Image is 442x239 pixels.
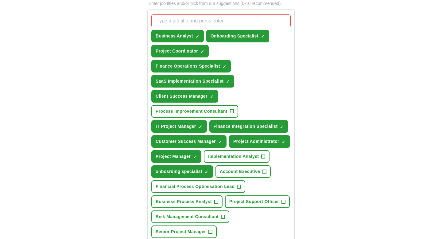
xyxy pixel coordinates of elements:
[233,138,279,145] span: Project Administrator
[196,34,199,39] span: ✓
[193,155,197,159] span: ✓
[147,0,295,7] p: Enter job titles and/or pick from our suggestions (6-10 recommended)
[156,78,223,84] span: SaaS Implementation Specialist
[208,153,259,160] span: Implementation Analyst
[156,138,216,145] span: Customer Success Manager
[151,14,291,27] input: Type a job title and press enter
[210,94,214,99] span: ✓
[220,168,260,175] span: Account Executive
[205,170,208,174] span: ✓
[151,150,201,163] button: Project Manager✓
[151,60,231,72] button: Finance Operations Specialist✓
[151,195,223,208] button: Business Process Analyst
[218,139,222,144] span: ✓
[229,135,290,148] button: Project Administrator✓
[156,214,219,220] span: Risk Management Consultant
[151,30,204,42] button: Business Analyst✓
[151,120,207,133] button: IT Project Manager✓
[226,79,230,84] span: ✓
[156,33,193,39] span: Business Analyst
[156,183,235,190] span: Financial Process Optimisation Lead
[151,105,238,118] button: Process Improvement Consultant
[151,75,234,88] button: SaaS Implementation Specialist✓
[156,93,207,100] span: Client Success Manager
[156,63,220,69] span: Finance Operations Specialist
[151,210,229,223] button: Risk Management Consultant
[151,165,213,178] button: onbosrding specialist✓
[156,108,227,115] span: Process Improvement Consultant
[156,153,191,160] span: Project Manager
[151,225,217,238] button: Senior Project Manager
[156,123,196,130] span: IT Project Manager
[156,168,202,175] span: onbosrding specialist
[156,198,212,205] span: Business Process Analyst
[282,139,285,144] span: ✓
[156,48,198,54] span: Project Coordinator
[206,30,269,42] button: Onboarding Specialist✓
[215,165,271,178] button: Account Executive
[151,45,209,57] button: Project Coordinator✓
[261,34,265,39] span: ✓
[151,135,227,148] button: Customer Success Manager✓
[156,229,206,235] span: Senior Project Manager
[280,124,284,129] span: ✓
[200,49,204,54] span: ✓
[199,124,202,129] span: ✓
[209,120,289,133] button: Finance Integration Specialist✓
[151,180,245,193] button: Financial Process Optimisation Lead
[151,90,218,103] button: Client Success Manager✓
[225,195,290,208] button: Project Support Officer
[223,64,226,69] span: ✓
[214,123,278,130] span: Finance Integration Specialist
[204,150,269,163] button: Implementation Analyst
[211,33,258,39] span: Onboarding Specialist
[229,198,279,205] span: Project Support Officer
